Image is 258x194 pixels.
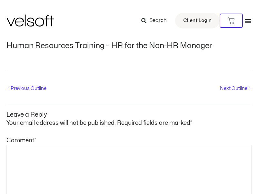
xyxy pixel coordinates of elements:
a: Next Outline→ [220,83,251,94]
span: ← [7,86,11,91]
nav: Post navigation [6,71,252,95]
label: Comment [6,138,36,143]
a: ←Previous Outline [7,83,46,94]
a: Client Login [175,13,220,28]
span: Required fields are marked [117,120,192,126]
div: Menu Toggle [244,17,252,24]
span: Client Login [183,16,212,25]
a: Search [141,15,171,26]
h3: Leave a Reply [6,104,252,119]
span: Your email address will not be published. [6,120,116,126]
span: → [247,86,251,91]
h1: Human Resources Training – HR for the Non-HR Manager [6,41,252,50]
img: Velsoft Training Materials [6,15,54,27]
span: Search [149,16,167,25]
